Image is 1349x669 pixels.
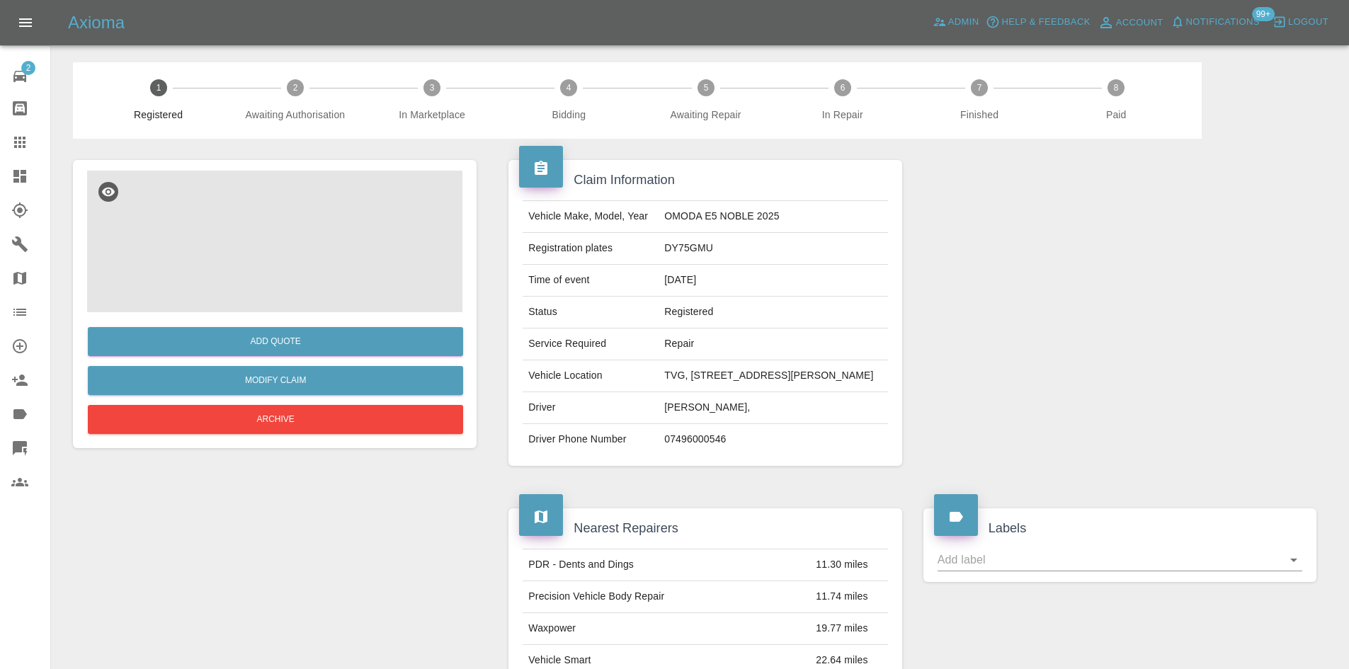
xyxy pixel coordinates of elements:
[977,83,982,93] text: 7
[369,108,494,122] span: In Marketplace
[948,14,979,30] span: Admin
[519,519,891,538] h4: Nearest Repairers
[1288,14,1328,30] span: Logout
[506,108,632,122] span: Bidding
[938,549,1281,571] input: Add label
[1001,14,1090,30] span: Help & Feedback
[523,549,810,581] td: PDR - Dents and Dings
[523,392,659,424] td: Driver
[1116,15,1163,31] span: Account
[1054,108,1179,122] span: Paid
[810,581,887,613] td: 11.74 miles
[293,83,298,93] text: 2
[96,108,221,122] span: Registered
[523,360,659,392] td: Vehicle Location
[643,108,768,122] span: Awaiting Repair
[659,360,887,392] td: TVG, [STREET_ADDRESS][PERSON_NAME]
[88,327,463,356] button: Add Quote
[1114,83,1119,93] text: 8
[1252,7,1275,21] span: 99+
[934,519,1306,538] h4: Labels
[523,581,810,613] td: Precision Vehicle Body Repair
[523,424,659,455] td: Driver Phone Number
[523,328,659,360] td: Service Required
[523,297,659,328] td: Status
[88,366,463,395] a: Modify Claim
[1186,14,1260,30] span: Notifications
[8,6,42,40] button: Open drawer
[519,171,891,190] h4: Claim Information
[703,83,708,93] text: 5
[1269,11,1332,33] button: Logout
[916,108,1042,122] span: Finished
[810,549,887,581] td: 11.30 miles
[659,233,887,265] td: DY75GMU
[87,171,462,312] img: 0e380a51-a7a6-4962-ae3c-cc600ceba465
[523,613,810,645] td: Waxpower
[659,297,887,328] td: Registered
[567,83,571,93] text: 4
[88,405,463,434] button: Archive
[1284,550,1304,570] button: Open
[21,61,35,75] span: 2
[1094,11,1167,34] a: Account
[523,233,659,265] td: Registration plates
[659,424,887,455] td: 07496000546
[523,201,659,233] td: Vehicle Make, Model, Year
[430,83,435,93] text: 3
[659,201,887,233] td: OMODA E5 NOBLE 2025
[929,11,983,33] a: Admin
[982,11,1093,33] button: Help & Feedback
[810,613,887,645] td: 19.77 miles
[68,11,125,34] h5: Axioma
[232,108,358,122] span: Awaiting Authorisation
[659,328,887,360] td: Repair
[156,83,161,93] text: 1
[659,392,887,424] td: [PERSON_NAME],
[523,265,659,297] td: Time of event
[659,265,887,297] td: [DATE]
[840,83,845,93] text: 6
[1167,11,1263,33] button: Notifications
[780,108,905,122] span: In Repair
